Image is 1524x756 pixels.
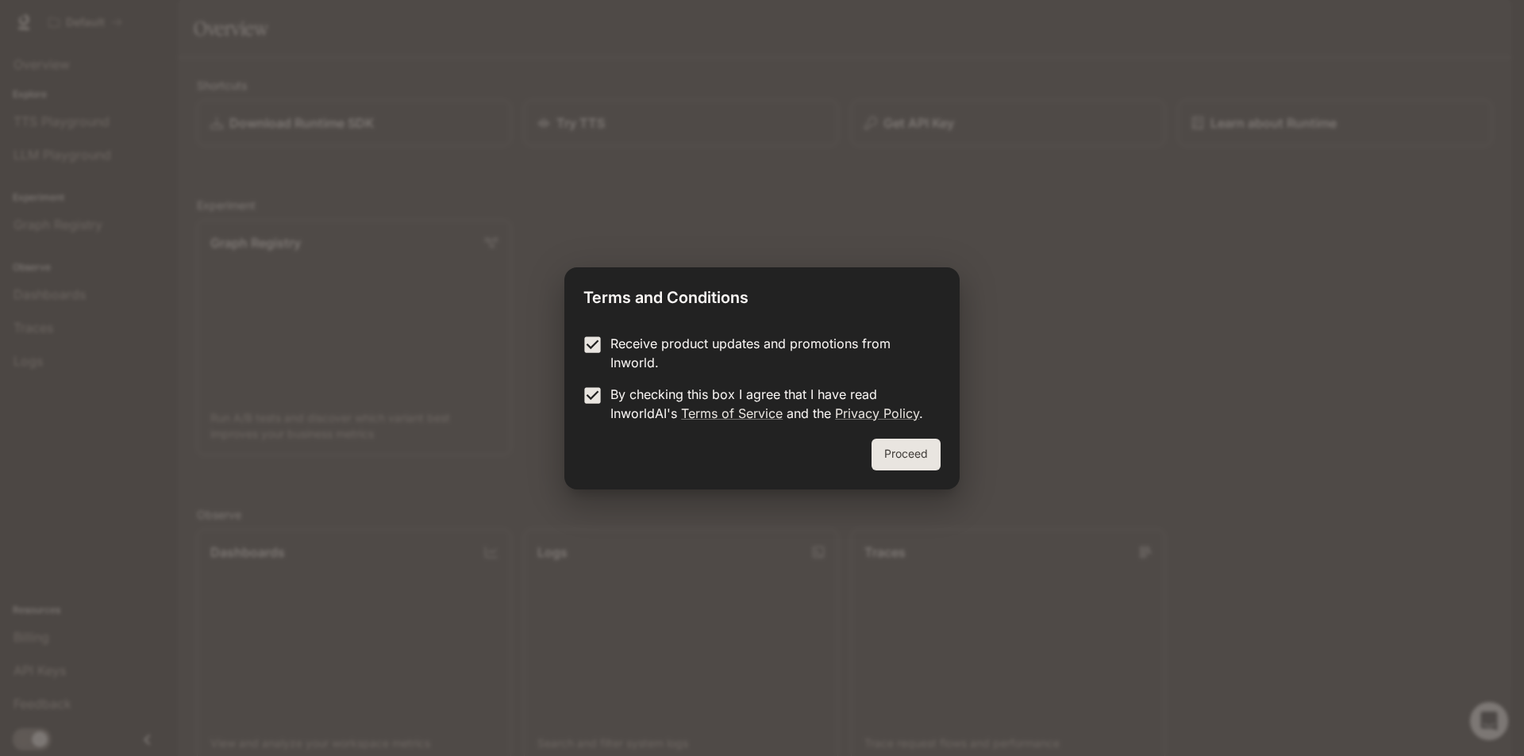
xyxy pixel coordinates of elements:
[835,405,919,421] a: Privacy Policy
[564,267,960,321] h2: Terms and Conditions
[610,334,928,372] p: Receive product updates and promotions from Inworld.
[610,385,928,423] p: By checking this box I agree that I have read InworldAI's and the .
[872,439,941,470] button: Proceed
[681,405,783,421] a: Terms of Service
